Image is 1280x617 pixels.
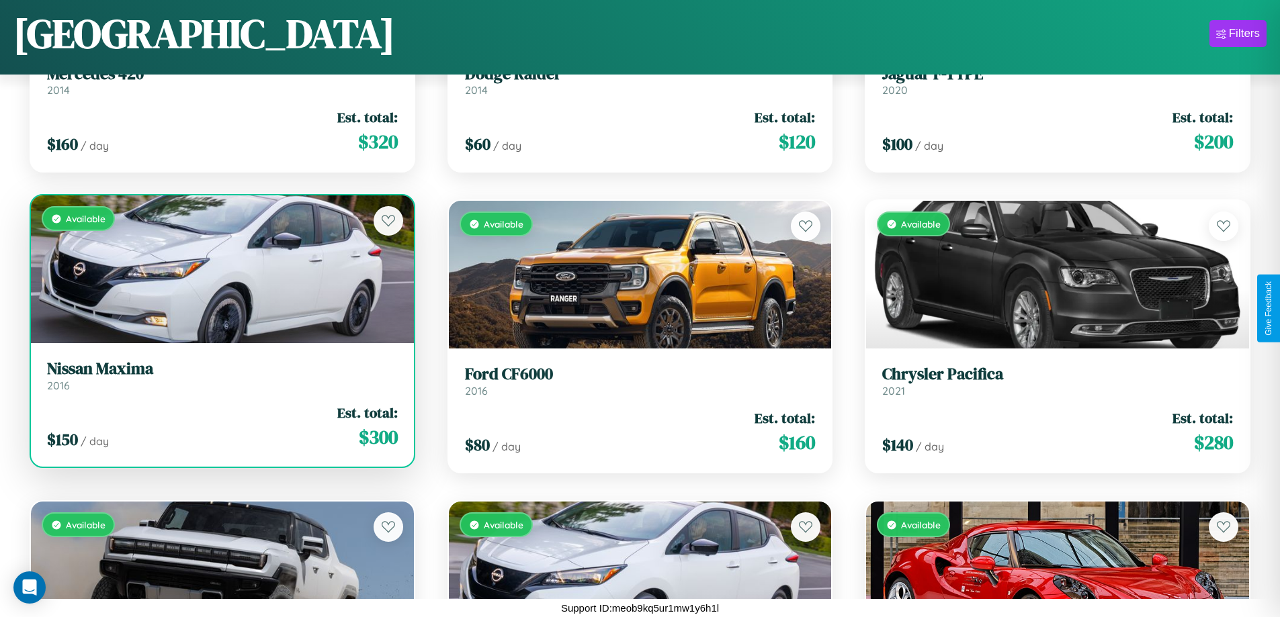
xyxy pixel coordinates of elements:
[915,139,943,152] span: / day
[901,218,941,230] span: Available
[882,365,1233,384] h3: Chrysler Pacifica
[47,379,70,392] span: 2016
[882,133,912,155] span: $ 100
[13,571,46,604] div: Open Intercom Messenger
[359,424,398,450] span: $ 300
[1264,281,1273,336] div: Give Feedback
[493,139,521,152] span: / day
[47,359,398,392] a: Nissan Maxima2016
[47,83,70,97] span: 2014
[882,64,1233,97] a: Jaguar F-TYPE2020
[1209,20,1267,47] button: Filters
[484,519,523,530] span: Available
[81,434,109,448] span: / day
[47,64,398,84] h3: Mercedes 420
[561,599,719,617] p: Support ID: meob9kq5ur1mw1y6h1l
[465,365,816,397] a: Ford CF60002016
[47,64,398,97] a: Mercedes 4202014
[13,6,395,61] h1: [GEOGRAPHIC_DATA]
[465,384,488,397] span: 2016
[901,519,941,530] span: Available
[1194,429,1233,456] span: $ 280
[755,408,815,428] span: Est. total:
[882,384,905,397] span: 2021
[465,64,816,97] a: Dodge Raider2014
[47,428,78,450] span: $ 150
[779,128,815,155] span: $ 120
[66,213,105,224] span: Available
[465,365,816,384] h3: Ford CF6000
[484,218,523,230] span: Available
[493,440,521,453] span: / day
[916,440,944,453] span: / day
[1172,107,1233,127] span: Est. total:
[465,133,490,155] span: $ 60
[358,128,398,155] span: $ 320
[882,365,1233,397] a: Chrysler Pacifica2021
[1229,27,1260,40] div: Filters
[337,403,398,422] span: Est. total:
[465,434,490,456] span: $ 80
[465,64,816,84] h3: Dodge Raider
[47,133,78,155] span: $ 160
[779,429,815,456] span: $ 160
[1194,128,1233,155] span: $ 200
[882,64,1233,84] h3: Jaguar F-TYPE
[1172,408,1233,428] span: Est. total:
[465,83,488,97] span: 2014
[337,107,398,127] span: Est. total:
[47,359,398,379] h3: Nissan Maxima
[81,139,109,152] span: / day
[882,83,908,97] span: 2020
[882,434,913,456] span: $ 140
[66,519,105,530] span: Available
[755,107,815,127] span: Est. total:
